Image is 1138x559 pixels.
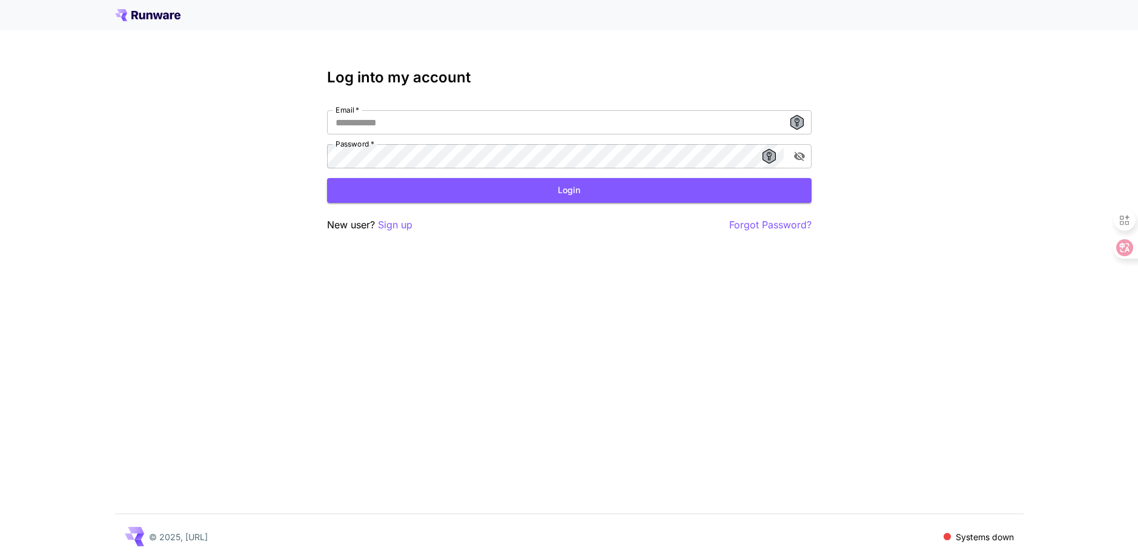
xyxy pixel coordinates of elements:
button: Login [327,178,812,203]
button: Sign up [378,217,412,233]
label: Password [336,139,374,149]
p: © 2025, [URL] [149,531,208,543]
p: Systems down [956,531,1014,543]
button: toggle password visibility [789,145,810,167]
label: Email [336,105,359,115]
button: Forgot Password? [729,217,812,233]
p: New user? [327,217,412,233]
h3: Log into my account [327,69,812,86]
